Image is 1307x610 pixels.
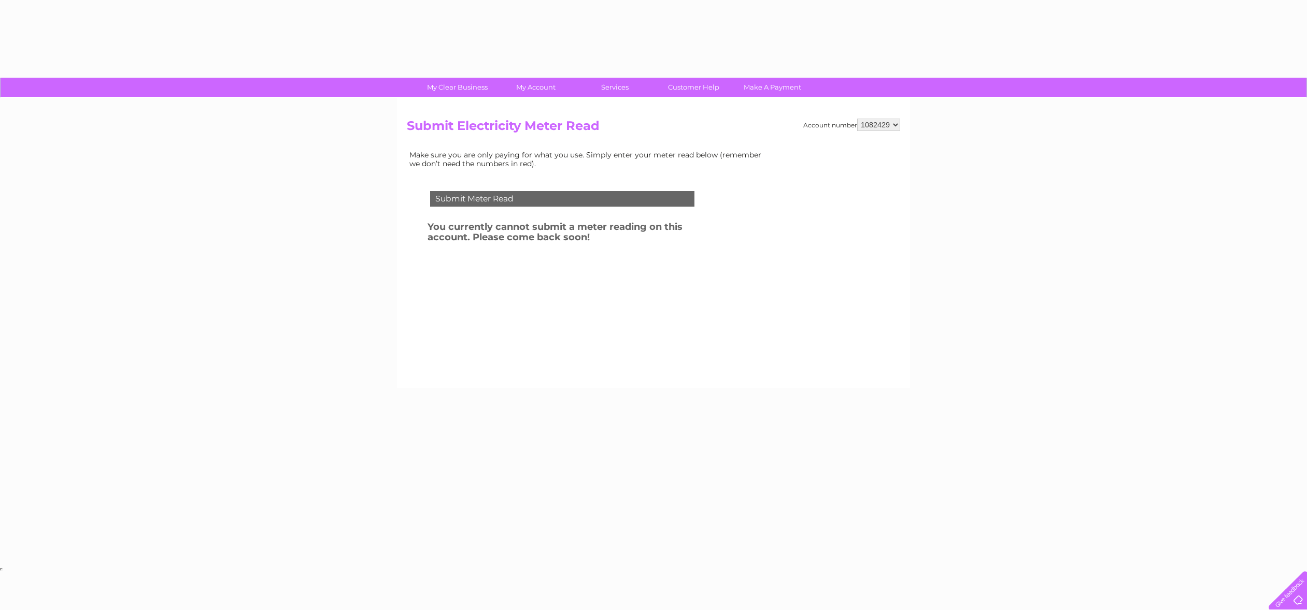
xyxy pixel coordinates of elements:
[803,119,900,131] div: Account number
[430,191,694,207] div: Submit Meter Read
[730,78,815,97] a: Make A Payment
[407,119,900,138] h2: Submit Electricity Meter Read
[651,78,736,97] a: Customer Help
[407,148,770,170] td: Make sure you are only paying for what you use. Simply enter your meter read below (remember we d...
[428,220,722,248] h3: You currently cannot submit a meter reading on this account. Please come back soon!
[572,78,658,97] a: Services
[493,78,579,97] a: My Account
[415,78,500,97] a: My Clear Business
